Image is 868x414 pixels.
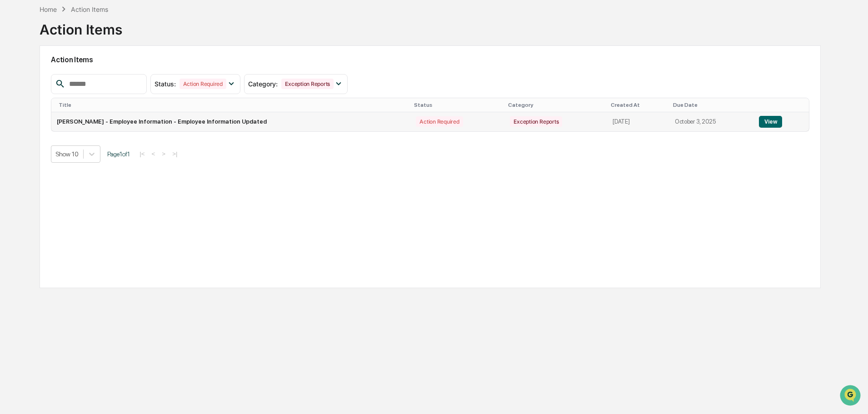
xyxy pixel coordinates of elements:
[40,5,57,13] div: Home
[18,186,59,195] span: Preclearance
[51,55,809,64] h2: Action Items
[107,150,130,158] span: Page 1 of 1
[510,116,562,127] div: Exception Reports
[75,148,79,155] span: •
[141,99,165,110] button: See all
[75,124,79,131] span: •
[80,148,99,155] span: [DATE]
[9,101,61,108] div: Past conversations
[40,14,122,38] div: Action Items
[41,70,149,79] div: Start new chat
[5,200,61,216] a: 🔎Data Lookup
[137,150,147,158] button: |<
[155,72,165,83] button: Start new chat
[414,102,501,108] div: Status
[62,182,116,199] a: 🗄️Attestations
[673,102,750,108] div: Due Date
[19,70,35,86] img: 8933085812038_c878075ebb4cc5468115_72.jpg
[59,102,407,108] div: Title
[281,79,334,89] div: Exception Reports
[28,148,74,155] span: [PERSON_NAME]
[18,203,57,212] span: Data Lookup
[75,186,113,195] span: Attestations
[180,79,226,89] div: Action Required
[9,115,24,130] img: Tammy Steffen
[51,112,410,131] td: [PERSON_NAME] - Employee Information - Employee Information Updated
[508,102,604,108] div: Category
[9,19,165,34] p: How can we help?
[416,116,463,127] div: Action Required
[669,112,753,131] td: October 3, 2025
[90,225,110,232] span: Pylon
[611,102,666,108] div: Created At
[759,118,782,125] a: View
[839,384,863,409] iframe: Open customer support
[66,187,73,194] div: 🗄️
[9,187,16,194] div: 🖐️
[248,80,278,88] span: Category :
[607,112,669,131] td: [DATE]
[80,124,99,131] span: [DATE]
[170,150,180,158] button: >|
[71,5,108,13] div: Action Items
[41,79,125,86] div: We're available if you need us!
[155,80,176,88] span: Status :
[9,70,25,86] img: 1746055101610-c473b297-6a78-478c-a979-82029cc54cd1
[149,150,158,158] button: <
[9,204,16,211] div: 🔎
[9,140,24,154] img: Tammy Steffen
[159,150,168,158] button: >
[5,182,62,199] a: 🖐️Preclearance
[759,116,782,128] button: View
[64,225,110,232] a: Powered byPylon
[28,124,74,131] span: [PERSON_NAME]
